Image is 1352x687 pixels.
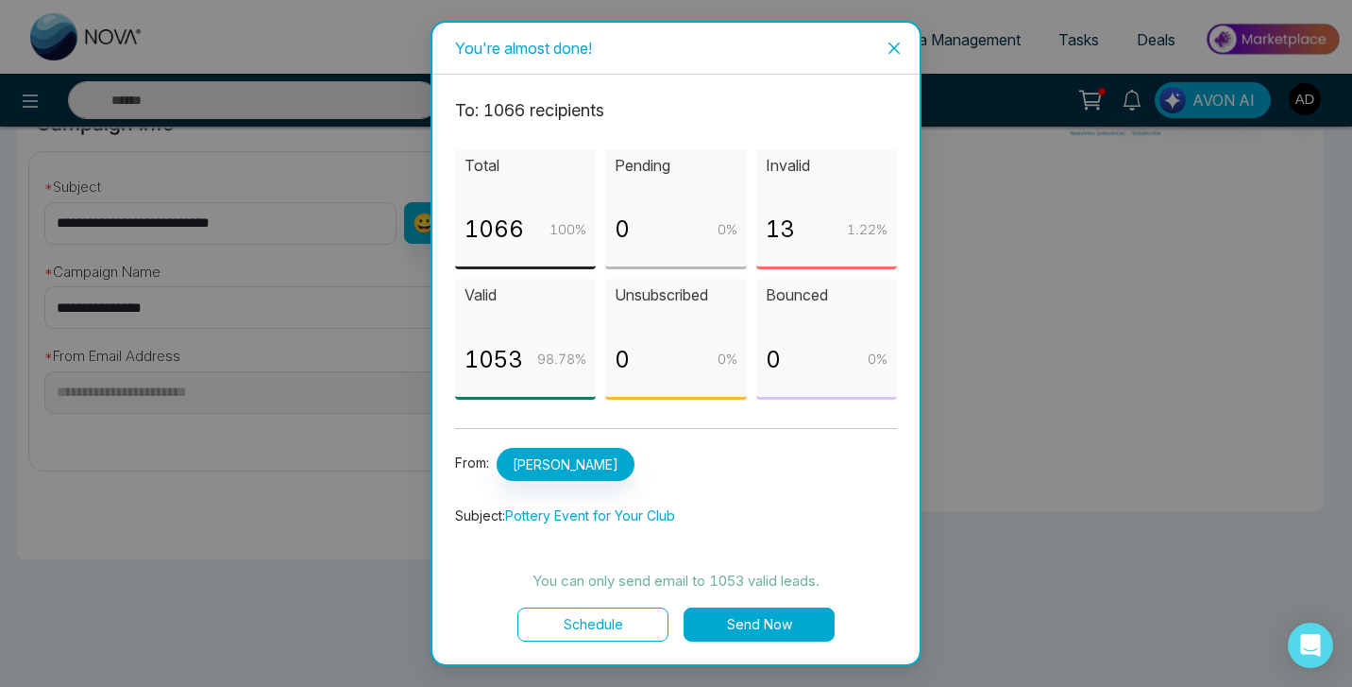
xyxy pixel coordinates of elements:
button: Close [869,23,920,74]
div: You're almost done! [455,38,897,59]
p: Unsubscribed [615,283,736,307]
p: Subject: [455,506,897,526]
p: 0 % [868,349,887,369]
p: 0 % [718,349,737,369]
div: Open Intercom Messenger [1288,623,1333,668]
p: 0 [766,342,781,378]
span: Pottery Event for Your Club [505,507,675,524]
p: 0 % [718,219,737,240]
p: From: [455,448,897,481]
button: Send Now [684,608,835,642]
p: Bounced [766,283,887,307]
p: To: 1066 recipient s [455,97,897,124]
p: 13 [766,212,795,248]
p: Total [465,154,586,178]
p: Invalid [766,154,887,178]
span: close [887,41,902,56]
p: 1053 [465,342,523,378]
p: 100 % [549,219,586,240]
button: Schedule [517,608,668,642]
p: Pending [615,154,736,178]
p: 98.78 % [537,349,586,369]
p: 0 [615,212,630,248]
p: Valid [465,283,586,307]
p: 0 [615,342,630,378]
span: [PERSON_NAME] [497,448,634,481]
p: You can only send email to 1053 valid leads. [455,570,897,593]
p: 1066 [465,212,524,248]
p: 1.22 % [847,219,887,240]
